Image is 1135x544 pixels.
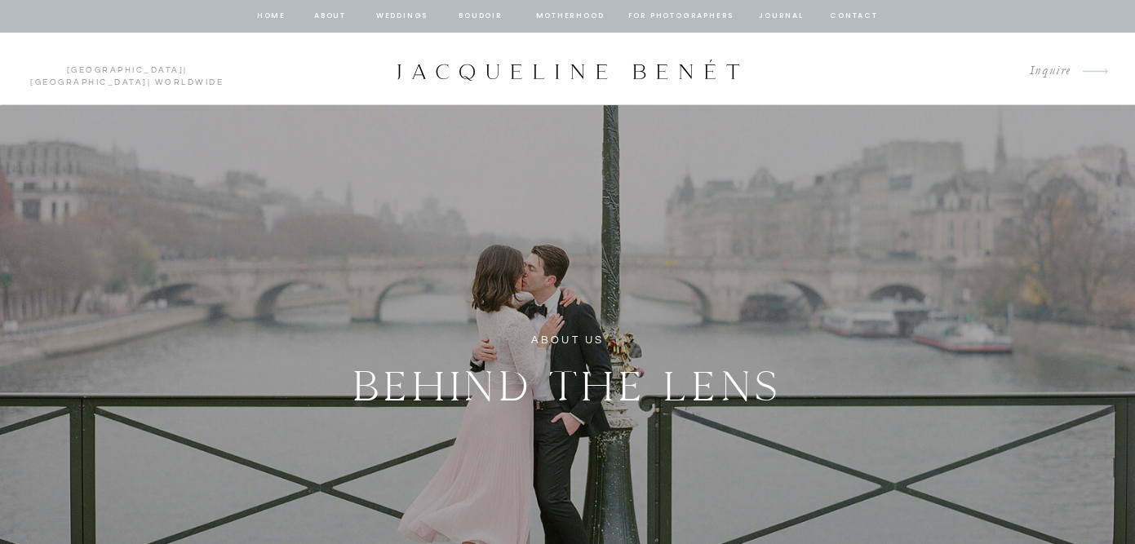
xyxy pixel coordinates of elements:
[30,78,148,86] a: [GEOGRAPHIC_DATA]
[256,9,287,24] a: home
[828,9,880,24] a: contact
[333,353,803,410] h2: BEHIND THE LENS
[536,9,604,24] a: Motherhood
[628,9,734,24] a: for photographers
[458,9,504,24] a: BOUDOIR
[67,66,184,74] a: [GEOGRAPHIC_DATA]
[756,9,807,24] a: journal
[313,9,348,24] a: about
[375,9,430,24] a: Weddings
[1017,60,1071,82] a: Inquire
[435,331,701,350] h1: ABOUT US
[23,64,231,74] p: | | Worldwide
